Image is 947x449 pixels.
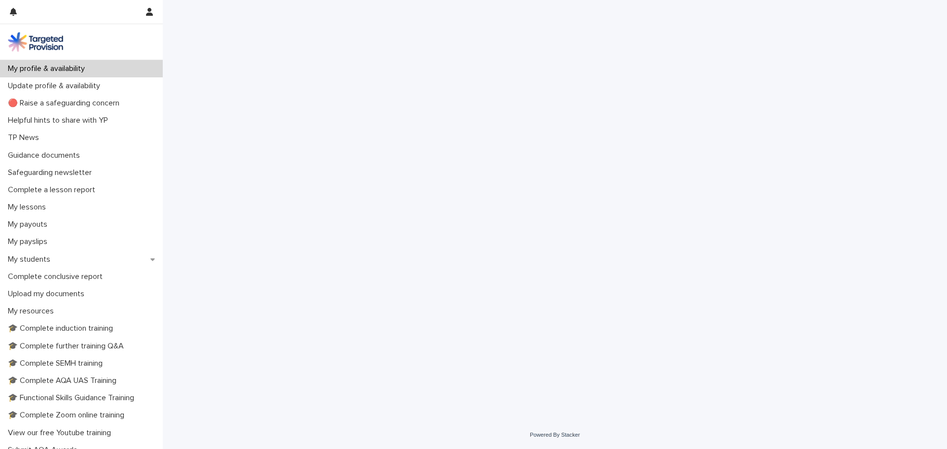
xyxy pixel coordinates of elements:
[4,133,47,142] p: TP News
[4,116,116,125] p: Helpful hints to share with YP
[4,376,124,385] p: 🎓 Complete AQA UAS Training
[4,324,121,333] p: 🎓 Complete induction training
[4,411,132,420] p: 🎓 Complete Zoom online training
[4,185,103,195] p: Complete a lesson report
[4,99,127,108] p: 🔴 Raise a safeguarding concern
[4,220,55,229] p: My payouts
[4,237,55,246] p: My payslips
[4,168,100,177] p: Safeguarding newsletter
[4,255,58,264] p: My students
[4,81,108,91] p: Update profile & availability
[4,203,54,212] p: My lessons
[530,432,580,438] a: Powered By Stacker
[4,393,142,403] p: 🎓 Functional Skills Guidance Training
[4,151,88,160] p: Guidance documents
[4,307,62,316] p: My resources
[4,428,119,438] p: View our free Youtube training
[4,64,93,73] p: My profile & availability
[8,32,63,52] img: M5nRWzHhSzIhMunXDL62
[4,289,92,299] p: Upload my documents
[4,359,110,368] p: 🎓 Complete SEMH training
[4,272,110,281] p: Complete conclusive report
[4,342,132,351] p: 🎓 Complete further training Q&A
